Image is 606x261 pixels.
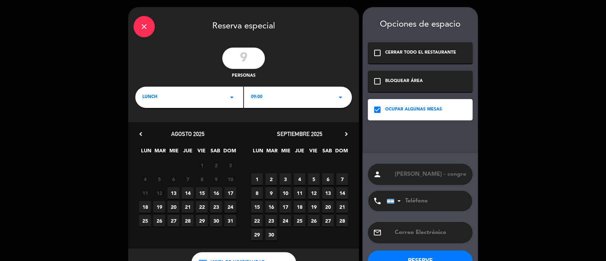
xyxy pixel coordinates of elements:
[394,169,467,179] input: Nombre
[251,215,263,227] span: 22
[294,147,305,158] span: JUE
[209,147,221,158] span: SAB
[196,147,207,158] span: VIE
[385,78,423,85] div: BLOQUEAR ÁREA
[140,22,148,31] i: close
[322,201,334,213] span: 20
[224,159,236,171] span: 3
[336,201,348,213] span: 21
[322,215,334,227] span: 27
[265,173,277,185] span: 2
[168,147,180,158] span: MIE
[223,147,235,158] span: DOM
[182,187,193,199] span: 14
[168,173,179,185] span: 6
[224,201,236,213] span: 24
[224,187,236,199] span: 17
[182,201,193,213] span: 21
[279,173,291,185] span: 3
[182,147,193,158] span: JUE
[279,187,291,199] span: 10
[251,229,263,240] span: 29
[373,170,382,179] i: person
[252,147,264,158] span: LUN
[307,147,319,158] span: VIE
[308,201,320,213] span: 19
[210,159,222,171] span: 2
[294,187,305,199] span: 11
[266,147,278,158] span: MAR
[139,187,151,199] span: 11
[251,187,263,199] span: 8
[335,147,347,158] span: DOM
[387,191,403,211] div: Argentina: +54
[279,201,291,213] span: 17
[373,197,382,205] i: phone
[373,105,382,114] i: check_box
[153,173,165,185] span: 5
[182,215,193,227] span: 28
[139,201,151,213] span: 18
[394,228,467,238] input: Correo Electrónico
[210,173,222,185] span: 9
[139,215,151,227] span: 25
[168,187,179,199] span: 13
[322,173,334,185] span: 6
[322,187,334,199] span: 13
[224,215,236,227] span: 31
[171,130,204,137] span: agosto 2025
[373,49,382,57] i: check_box_outline_blank
[128,7,359,44] div: Reserva especial
[294,201,305,213] span: 18
[368,20,473,30] div: Opciones de espacio
[153,187,165,199] span: 12
[251,201,263,213] span: 15
[137,130,144,138] i: chevron_left
[228,93,236,102] i: arrow_drop_down
[210,201,222,213] span: 23
[154,147,166,158] span: MAR
[336,93,345,102] i: arrow_drop_down
[385,106,442,113] div: OCUPAR ALGUNAS MESAS
[140,147,152,158] span: LUN
[387,191,465,211] input: Teléfono
[210,187,222,199] span: 16
[294,215,305,227] span: 25
[251,94,262,101] span: 09:00
[265,201,277,213] span: 16
[142,94,157,101] span: LUNCH
[336,187,348,199] span: 14
[196,201,208,213] span: 22
[385,49,456,56] div: CERRAR TODO EL RESTAURANTE
[168,215,179,227] span: 27
[153,215,165,227] span: 26
[210,215,222,227] span: 30
[232,72,256,80] span: personas
[182,173,193,185] span: 7
[280,147,291,158] span: MIE
[336,173,348,185] span: 7
[373,228,382,237] i: email
[265,215,277,227] span: 23
[343,130,350,138] i: chevron_right
[251,173,263,185] span: 1
[196,215,208,227] span: 29
[196,159,208,171] span: 1
[196,173,208,185] span: 8
[294,173,305,185] span: 4
[224,173,236,185] span: 10
[373,77,382,86] i: check_box_outline_blank
[153,201,165,213] span: 19
[222,48,265,69] input: 0
[321,147,333,158] span: SAB
[168,201,179,213] span: 20
[308,173,320,185] span: 5
[139,173,151,185] span: 4
[196,187,208,199] span: 15
[308,187,320,199] span: 12
[265,229,277,240] span: 30
[279,215,291,227] span: 24
[265,187,277,199] span: 9
[336,215,348,227] span: 28
[308,215,320,227] span: 26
